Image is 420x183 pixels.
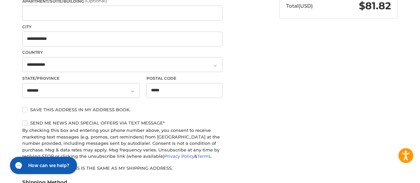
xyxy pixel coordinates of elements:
[146,75,223,81] label: Postal Code
[22,127,222,160] div: By checking this box and entering your phone number above, you consent to receive marketing text ...
[286,3,313,9] span: Total (USD)
[22,75,140,81] label: State/Province
[22,107,222,112] label: Save this address in my address book.
[7,154,79,176] iframe: Gorgias live chat messenger
[22,49,222,55] label: Country
[197,153,211,159] a: Terms
[164,153,194,159] a: Privacy Policy
[22,24,222,30] label: City
[22,165,222,171] label: My billing address is the same as my shipping address.
[22,120,222,126] label: Send me news and special offers via text message*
